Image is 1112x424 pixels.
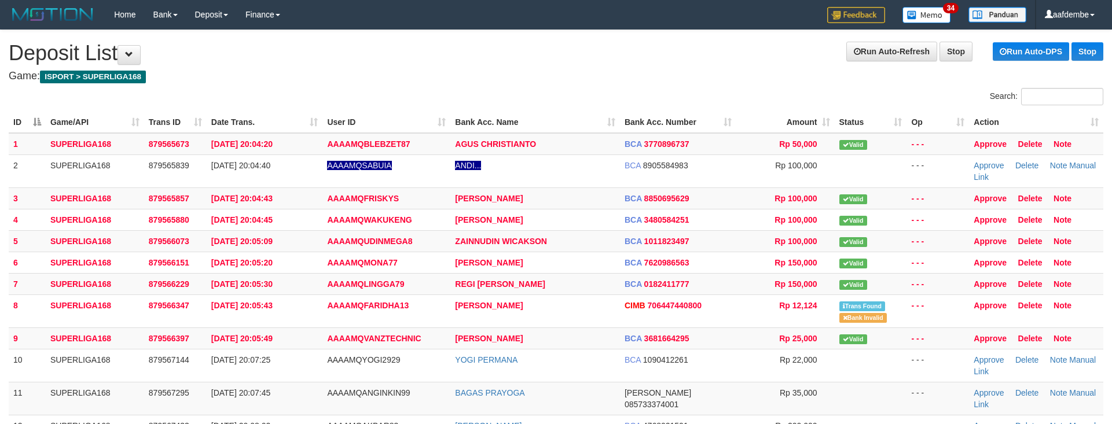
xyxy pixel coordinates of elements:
a: [PERSON_NAME] [455,301,523,310]
img: panduan.png [968,7,1026,23]
h1: Deposit List [9,42,1103,65]
a: Approve [974,161,1004,170]
td: SUPERLIGA168 [46,133,144,155]
span: Valid transaction [839,216,867,226]
span: [PERSON_NAME] [625,388,691,397]
span: [DATE] 20:04:20 [211,139,273,149]
a: Approve [974,258,1007,267]
td: - - - [907,349,969,382]
a: Approve [974,301,1007,310]
a: Approve [974,139,1007,149]
td: - - - [907,230,969,252]
td: SUPERLIGA168 [46,294,144,327]
span: Rp 150,000 [775,279,817,289]
td: SUPERLIGA168 [46,154,144,187]
td: 4 [9,209,46,230]
span: Copy 0182411777 to clipboard [644,279,689,289]
td: 6 [9,252,46,273]
span: Copy 8905584983 to clipboard [643,161,688,170]
span: Valid transaction [839,194,867,204]
span: [DATE] 20:04:43 [211,194,273,203]
span: BCA [625,194,642,203]
td: 8 [9,294,46,327]
img: Button%20Memo.svg [902,7,951,23]
span: AAAAMQBLEBZET87 [327,139,410,149]
td: 11 [9,382,46,415]
span: Nama rekening ada tanda titik/strip, harap diedit [327,161,391,170]
span: [DATE] 20:05:20 [211,258,273,267]
th: Status: activate to sort column ascending [835,112,907,133]
span: 879567144 [149,355,189,364]
td: - - - [907,154,969,187]
span: Rp 50,000 [779,139,817,149]
span: 879565880 [149,215,189,224]
span: AAAAMQMONA77 [327,258,397,267]
a: Approve [974,388,1004,397]
td: SUPERLIGA168 [46,273,144,294]
span: Rp 25,000 [779,334,817,343]
label: Search: [990,88,1103,105]
td: 10 [9,349,46,382]
span: 879567295 [149,388,189,397]
td: SUPERLIGA168 [46,382,144,415]
td: SUPERLIGA168 [46,349,144,382]
a: BAGAS PRAYOGA [455,388,524,397]
span: [DATE] 20:05:30 [211,279,273,289]
span: Valid transaction [839,237,867,247]
span: AAAAMQFRISKYS [327,194,399,203]
span: Bank is not match [839,313,887,323]
a: Approve [974,355,1004,364]
span: Rp 100,000 [775,215,817,224]
input: Search: [1021,88,1103,105]
span: Copy 3480584251 to clipboard [644,215,689,224]
td: - - - [907,209,969,230]
a: Manual Link [974,388,1096,409]
span: Copy 8850695629 to clipboard [644,194,689,203]
a: Note [1050,161,1067,170]
th: Op: activate to sort column ascending [907,112,969,133]
a: [PERSON_NAME] [455,194,523,203]
span: [DATE] 20:07:25 [211,355,270,364]
span: 879566151 [149,258,189,267]
a: YOGI PERMANA [455,355,518,364]
a: Run Auto-Refresh [846,42,937,61]
a: Note [1054,334,1071,343]
span: BCA [625,161,641,170]
td: 2 [9,154,46,187]
a: [PERSON_NAME] [455,215,523,224]
a: Delete [1018,194,1043,203]
span: 879565673 [149,139,189,149]
span: ISPORT > SUPERLIGA168 [40,71,146,83]
a: Delete [1018,258,1043,267]
span: [DATE] 20:05:43 [211,301,273,310]
span: BCA [625,139,642,149]
td: SUPERLIGA168 [46,252,144,273]
a: [PERSON_NAME] [455,334,523,343]
span: 879566073 [149,237,189,246]
span: Copy 085733374001 to clipboard [625,400,678,409]
a: Delete [1015,355,1038,364]
span: BCA [625,355,641,364]
a: Note [1054,301,1071,310]
a: ZAINNUDIN WICAKSON [455,237,547,246]
a: Note [1054,215,1071,224]
span: AAAAMQFARIDHA13 [327,301,409,310]
span: Rp 150,000 [775,258,817,267]
td: 3 [9,187,46,209]
th: Date Trans.: activate to sort column ascending [207,112,323,133]
th: Bank Acc. Number: activate to sort column ascending [620,112,736,133]
a: Manual Link [974,355,1096,376]
a: Note [1050,355,1067,364]
span: AAAAMQANGINKIN99 [327,388,410,397]
th: Game/API: activate to sort column ascending [46,112,144,133]
span: BCA [625,237,642,246]
span: Copy 1090412261 to clipboard [643,355,688,364]
td: - - - [907,187,969,209]
span: Copy 3770896737 to clipboard [644,139,689,149]
a: Delete [1015,161,1038,170]
td: - - - [907,252,969,273]
td: - - - [907,327,969,349]
span: 879565839 [149,161,189,170]
span: Valid transaction [839,259,867,268]
span: Valid transaction [839,334,867,344]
